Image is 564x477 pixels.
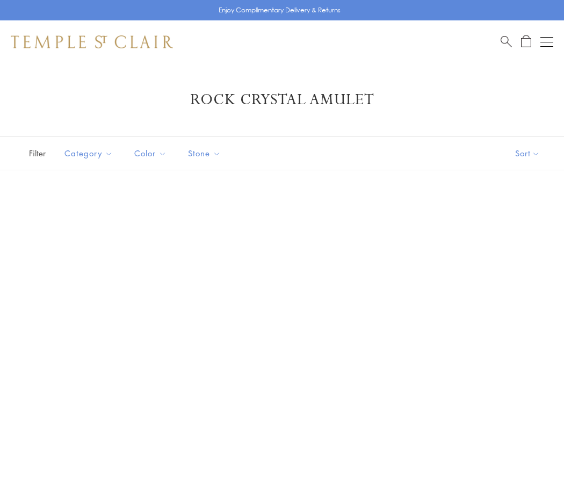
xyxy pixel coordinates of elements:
[59,147,121,160] span: Category
[56,141,121,165] button: Category
[180,141,229,165] button: Stone
[501,35,512,48] a: Search
[11,35,173,48] img: Temple St. Clair
[521,35,531,48] a: Open Shopping Bag
[126,141,175,165] button: Color
[183,147,229,160] span: Stone
[129,147,175,160] span: Color
[219,5,341,16] p: Enjoy Complimentary Delivery & Returns
[491,137,564,170] button: Show sort by
[540,35,553,48] button: Open navigation
[27,90,537,110] h1: Rock Crystal Amulet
